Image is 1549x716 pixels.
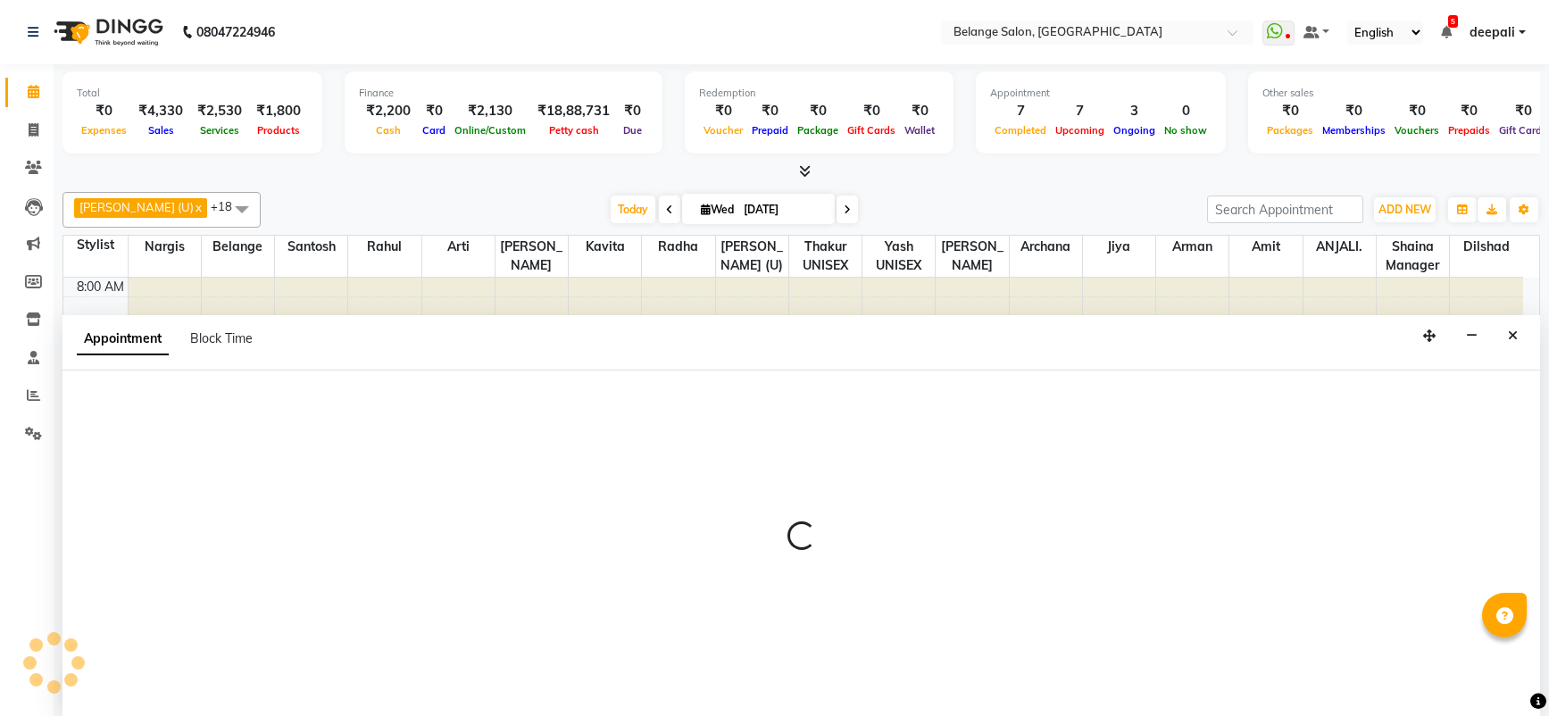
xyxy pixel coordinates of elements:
input: Search Appointment [1207,196,1363,223]
span: Block Time [190,330,253,346]
span: Prepaid [747,124,793,137]
span: Arti [422,236,495,258]
span: Packages [1262,124,1318,137]
span: Online/Custom [450,124,530,137]
span: 5 [1448,15,1458,28]
div: ₹0 [1444,101,1495,121]
div: Stylist [63,236,128,254]
span: ADD NEW [1378,203,1431,216]
span: Amit [1229,236,1302,258]
div: 3 [1109,101,1160,121]
span: Products [253,124,304,137]
span: Thakur UNISEX [789,236,862,277]
span: Memberships [1318,124,1390,137]
iframe: chat widget [1474,645,1531,698]
a: x [194,200,202,214]
span: dilshad [1450,236,1523,258]
span: Wed [696,203,738,216]
a: 5 [1441,24,1452,40]
span: Prepaids [1444,124,1495,137]
span: [PERSON_NAME] (U) [79,200,194,214]
div: ₹2,200 [359,101,418,121]
div: 8:00 AM [73,278,128,296]
span: Radha [642,236,714,258]
span: Due [619,124,646,137]
span: Shaina manager [1377,236,1449,277]
div: ₹0 [617,101,648,121]
span: Vouchers [1390,124,1444,137]
span: [PERSON_NAME] [496,236,568,277]
input: 2025-09-03 [738,196,828,223]
div: ₹2,130 [450,101,530,121]
div: ₹4,330 [131,101,190,121]
div: ₹0 [1262,101,1318,121]
span: Ongoing [1109,124,1160,137]
div: ₹2,530 [190,101,249,121]
div: 7 [1051,101,1109,121]
div: ₹0 [747,101,793,121]
span: [PERSON_NAME] [936,236,1008,277]
div: ₹0 [699,101,747,121]
span: Today [611,196,655,223]
span: Cash [371,124,405,137]
span: Appointment [77,323,169,355]
span: Voucher [699,124,747,137]
span: Nargis [129,236,201,258]
span: [PERSON_NAME] (U) [716,236,788,277]
span: Archana [1010,236,1082,258]
span: Completed [990,124,1051,137]
div: Appointment [990,86,1212,101]
span: Services [196,124,244,137]
span: ANJALI. [1303,236,1376,258]
span: Yash UNISEX [862,236,935,277]
b: 08047224946 [196,7,275,57]
div: ₹0 [793,101,843,121]
div: ₹0 [843,101,900,121]
div: Redemption [699,86,939,101]
span: Package [793,124,843,137]
span: Rahul [348,236,421,258]
span: Belange [202,236,274,258]
div: ₹0 [77,101,131,121]
span: Card [418,124,450,137]
div: ₹18,88,731 [530,101,617,121]
div: ₹0 [418,101,450,121]
span: Wallet [900,124,939,137]
div: 7 [990,101,1051,121]
span: +18 [211,199,246,213]
span: Santosh [275,236,347,258]
span: Petty cash [545,124,604,137]
div: 0 [1160,101,1212,121]
span: Jiya [1083,236,1155,258]
span: Gift Cards [843,124,900,137]
div: ₹0 [900,101,939,121]
span: Kavita [569,236,641,258]
img: logo [46,7,168,57]
div: ₹0 [1318,101,1390,121]
div: Finance [359,86,648,101]
div: ₹0 [1390,101,1444,121]
div: ₹1,800 [249,101,308,121]
button: Close [1500,322,1526,350]
span: Expenses [77,124,131,137]
span: No show [1160,124,1212,137]
span: Upcoming [1051,124,1109,137]
div: Total [77,86,308,101]
button: ADD NEW [1374,197,1436,222]
span: Sales [144,124,179,137]
span: Arman [1156,236,1228,258]
span: deepali [1470,23,1515,42]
